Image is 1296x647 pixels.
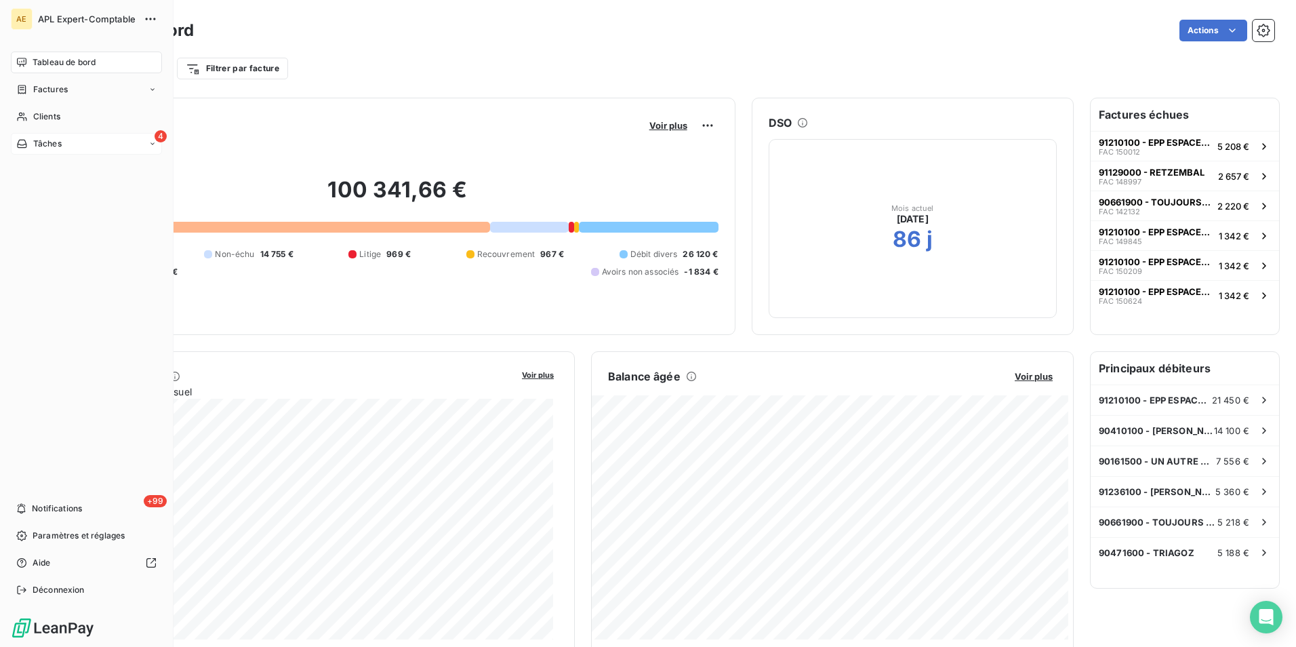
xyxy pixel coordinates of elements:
h2: 100 341,66 € [77,176,718,217]
h2: j [927,226,933,253]
span: Factures [33,83,68,96]
span: 91129000 - RETZEMBAL [1099,167,1204,178]
button: Actions [1179,20,1247,41]
button: 91129000 - RETZEMBALFAC 1489972 657 € [1091,161,1279,191]
span: 26 120 € [683,248,718,260]
span: 967 € [540,248,564,260]
span: Tableau de bord [33,56,96,68]
span: 91210100 - EPP ESPACES PAYSAGES PROPRETE [1099,227,1213,237]
h6: Principaux débiteurs [1091,352,1279,385]
span: Chiffre d'affaires mensuel [77,385,512,399]
span: Tâches [33,138,62,150]
span: 90661900 - TOUJOURS BERNARD [1099,197,1212,208]
h6: Factures échues [1091,98,1279,131]
div: AE [11,8,33,30]
span: 969 € [386,248,411,260]
button: 91210100 - EPP ESPACES PAYSAGES PROPRETEFAC 1506241 342 € [1091,280,1279,310]
h6: DSO [769,115,792,131]
span: 14 100 € [1214,425,1249,436]
button: Voir plus [645,119,691,132]
h6: Balance âgée [608,368,681,385]
span: Déconnexion [33,584,85,596]
span: -1 834 € [684,266,718,278]
span: FAC 150012 [1099,148,1140,156]
button: Voir plus [518,368,558,380]
h2: 86 [893,226,921,253]
span: 2 220 € [1217,201,1249,212]
span: 5 360 € [1215,486,1249,497]
span: Paramètres et réglages [33,530,125,542]
span: Débit divers [630,248,678,260]
span: Voir plus [522,370,554,380]
button: Voir plus [1011,370,1057,383]
span: Mois actuel [891,204,934,212]
span: Non-échu [215,248,254,260]
span: 91236100 - [PERSON_NAME] [1099,486,1215,497]
span: 4 [155,130,167,142]
span: 90471600 - TRIAGOZ [1099,547,1194,558]
span: 14 755 € [260,248,293,260]
span: 91210100 - EPP ESPACES PAYSAGES PROPRETE [1099,137,1212,148]
span: Clients [33,111,60,123]
span: Avoirs non associés [602,266,679,278]
span: FAC 150209 [1099,267,1142,275]
span: Litige [359,248,381,260]
span: 5 188 € [1217,547,1249,558]
span: FAC 142132 [1099,208,1140,216]
button: Filtrer par facture [177,58,288,79]
span: Voir plus [1015,371,1053,382]
span: FAC 149845 [1099,237,1142,246]
span: 1 342 € [1219,260,1249,271]
span: FAC 150624 [1099,297,1142,305]
span: 90161500 - UN AUTRE MONDE [1099,456,1216,467]
span: 5 208 € [1217,141,1249,152]
button: 91210100 - EPP ESPACES PAYSAGES PROPRETEFAC 1502091 342 € [1091,250,1279,280]
span: [DATE] [897,212,929,226]
a: Aide [11,552,162,574]
span: 1 342 € [1219,231,1249,241]
span: 91210100 - EPP ESPACES PAYSAGES PROPRETE [1099,256,1213,267]
span: 1 342 € [1219,290,1249,301]
span: 2 657 € [1218,171,1249,182]
button: 91210100 - EPP ESPACES PAYSAGES PROPRETEFAC 1498451 342 € [1091,220,1279,250]
span: 91210100 - EPP ESPACES PAYSAGES PROPRETE [1099,395,1212,406]
div: Open Intercom Messenger [1250,601,1282,633]
span: 7 556 € [1216,456,1249,467]
span: Recouvrement [477,248,535,260]
span: Voir plus [649,120,687,131]
span: +99 [144,495,167,507]
span: FAC 148997 [1099,178,1141,186]
span: 91210100 - EPP ESPACES PAYSAGES PROPRETE [1099,286,1213,297]
span: 5 218 € [1217,517,1249,528]
img: Logo LeanPay [11,617,95,639]
span: Aide [33,557,51,569]
button: 91210100 - EPP ESPACES PAYSAGES PROPRETEFAC 1500125 208 € [1091,131,1279,161]
span: Notifications [32,503,82,515]
span: 90410100 - [PERSON_NAME] & [PERSON_NAME] [1099,425,1214,436]
span: APL Expert-Comptable [38,14,136,24]
button: 90661900 - TOUJOURS BERNARDFAC 1421322 220 € [1091,191,1279,220]
span: 21 450 € [1212,395,1249,406]
span: 90661900 - TOUJOURS BERNARD [1099,517,1217,528]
